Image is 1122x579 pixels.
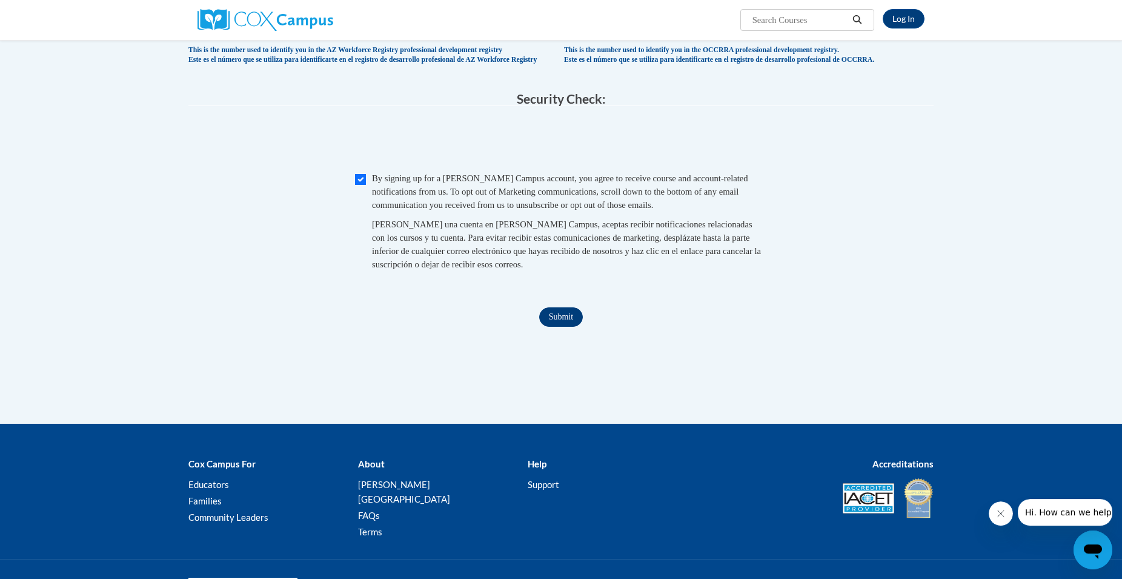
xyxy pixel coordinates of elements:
[7,8,98,18] span: Hi. How can we help?
[903,477,934,520] img: IDA® Accredited
[188,479,229,490] a: Educators
[1074,530,1112,569] iframe: Button to launch messaging window
[872,458,934,469] b: Accreditations
[528,479,559,490] a: Support
[517,91,606,106] span: Security Check:
[188,45,558,65] div: This is the number used to identify you in the AZ Workforce Registry professional development reg...
[358,458,385,469] b: About
[358,479,450,504] a: [PERSON_NAME][GEOGRAPHIC_DATA]
[989,501,1013,526] iframe: Close message
[848,13,866,27] button: Search
[188,512,268,523] a: Community Leaders
[1018,499,1112,526] iframe: Message from company
[198,9,333,31] img: Cox Campus
[358,510,380,521] a: FAQs
[188,458,256,469] b: Cox Campus For
[469,118,653,166] iframe: reCAPTCHA
[372,219,761,269] span: [PERSON_NAME] una cuenta en [PERSON_NAME] Campus, aceptas recibir notificaciones relacionadas con...
[188,495,222,506] a: Families
[564,45,934,65] div: This is the number used to identify you in the OCCRRA professional development registry. Este es ...
[883,9,924,28] a: Log In
[843,483,894,514] img: Accredited IACET® Provider
[539,307,583,327] input: Submit
[528,458,546,469] b: Help
[372,173,748,210] span: By signing up for a [PERSON_NAME] Campus account, you agree to receive course and account-related...
[751,13,848,27] input: Search Courses
[358,526,382,537] a: Terms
